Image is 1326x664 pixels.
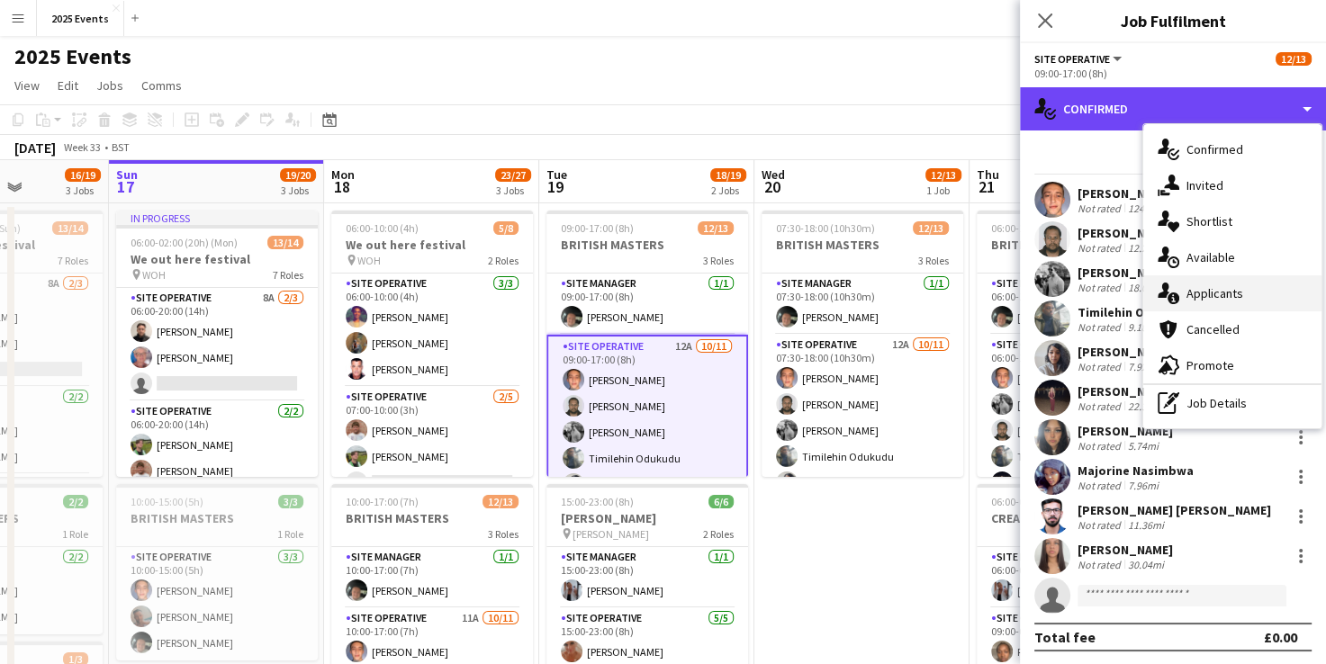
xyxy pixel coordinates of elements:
[273,268,303,282] span: 7 Roles
[546,510,748,526] h3: [PERSON_NAME]
[1143,167,1321,203] div: Invited
[1143,131,1321,167] div: Confirmed
[1020,87,1326,130] div: Confirmed
[488,527,519,541] span: 3 Roles
[495,168,531,182] span: 23/27
[59,140,104,154] span: Week 33
[1143,311,1321,347] div: Cancelled
[496,184,530,197] div: 3 Jobs
[141,77,182,94] span: Comms
[991,221,1069,235] span: 06:00-17:00 (11h)
[277,527,303,541] span: 1 Role
[1078,185,1173,202] div: [PERSON_NAME]
[116,211,318,477] div: In progress06:00-02:00 (20h) (Mon)13/14We out here festival WOH7 RolesSite Operative8A2/306:00-20...
[58,77,78,94] span: Edit
[331,237,533,253] h3: We out here festival
[703,527,734,541] span: 2 Roles
[776,221,875,235] span: 07:30-18:00 (10h30m)
[1078,439,1124,453] div: Not rated
[561,495,634,508] span: 15:00-23:00 (8h)
[561,221,634,235] span: 09:00-17:00 (8h)
[331,510,533,526] h3: BRITISH MASTERS
[1124,281,1168,294] div: 18.03mi
[112,140,130,154] div: BST
[131,495,203,508] span: 10:00-15:00 (5h)
[278,495,303,508] span: 3/3
[14,139,56,157] div: [DATE]
[62,527,88,541] span: 1 Role
[116,166,138,183] span: Sun
[546,274,748,335] app-card-role: Site Manager1/109:00-17:00 (8h)[PERSON_NAME]
[1078,462,1194,479] div: Majorine Nasimbwa
[63,495,88,508] span: 2/2
[52,221,88,235] span: 13/14
[1124,479,1162,492] div: 7.96mi
[1143,203,1321,239] div: Shortlist
[50,74,86,97] a: Edit
[493,221,519,235] span: 5/8
[573,527,649,541] span: [PERSON_NAME]
[1078,558,1124,571] div: Not rated
[1124,241,1168,255] div: 12.24mi
[546,237,748,253] h3: BRITISH MASTERS
[14,77,40,94] span: View
[281,184,315,197] div: 3 Jobs
[65,168,101,182] span: 16/19
[977,510,1178,526] h3: CREAMFIELDS FESTIVAL
[977,547,1178,608] app-card-role: Site Manager1/106:00-00:00 (18h)[PERSON_NAME]
[1078,344,1173,360] div: [PERSON_NAME]
[1078,265,1173,281] div: [PERSON_NAME]
[116,401,318,489] app-card-role: Site Operative2/206:00-20:00 (14h)[PERSON_NAME][PERSON_NAME]
[1124,439,1162,453] div: 5.74mi
[1078,202,1124,215] div: Not rated
[1124,202,1173,215] div: 124.31mi
[116,211,318,225] div: In progress
[546,547,748,608] app-card-role: Site Manager1/115:00-23:00 (8h)[PERSON_NAME]
[331,387,533,552] app-card-role: Site Operative2/507:00-10:00 (3h)[PERSON_NAME][PERSON_NAME]
[1143,239,1321,275] div: Available
[116,251,318,267] h3: We out here festival
[1020,9,1326,32] h3: Job Fulfilment
[977,237,1178,253] h3: BRITISH MASTERS
[977,274,1178,335] app-card-role: Site Manager1/106:00-17:00 (11h)[PERSON_NAME]
[331,547,533,608] app-card-role: Site Manager1/110:00-17:00 (7h)[PERSON_NAME]
[991,495,1090,508] span: 06:00-00:00 (18h) (Fri)
[1078,225,1173,241] div: [PERSON_NAME]
[762,211,963,477] div: 07:30-18:00 (10h30m)12/13BRITISH MASTERS3 RolesSite Manager1/107:30-18:00 (10h30m)[PERSON_NAME]Si...
[913,221,949,235] span: 12/13
[96,77,123,94] span: Jobs
[918,254,949,267] span: 3 Roles
[762,274,963,335] app-card-role: Site Manager1/107:30-18:00 (10h30m)[PERSON_NAME]
[7,74,47,97] a: View
[267,236,303,249] span: 13/14
[116,510,318,526] h3: BRITISH MASTERS
[546,211,748,477] div: 09:00-17:00 (8h)12/13BRITISH MASTERS3 RolesSite Manager1/109:00-17:00 (8h)[PERSON_NAME]Site Opera...
[357,254,381,267] span: WOH
[483,495,519,508] span: 12/13
[346,495,419,508] span: 10:00-17:00 (7h)
[116,484,318,660] app-job-card: 10:00-15:00 (5h)3/3BRITISH MASTERS1 RoleSite Operative3/310:00-15:00 (5h)[PERSON_NAME][PERSON_NAM...
[1078,304,1189,320] div: Timilehin Odukudu
[1124,518,1168,532] div: 11.36mi
[1078,320,1124,334] div: Not rated
[37,1,124,36] button: 2025 Events
[142,268,166,282] span: WOH
[762,237,963,253] h3: BRITISH MASTERS
[1078,502,1271,518] div: [PERSON_NAME] [PERSON_NAME]
[1124,320,1162,334] div: 9.18mi
[1078,399,1124,413] div: Not rated
[1078,542,1173,558] div: [PERSON_NAME]
[14,43,131,70] h1: 2025 Events
[977,166,999,183] span: Thu
[58,254,88,267] span: 7 Roles
[974,176,999,197] span: 21
[1143,385,1321,421] div: Job Details
[1276,52,1312,66] span: 12/13
[1078,383,1173,399] div: [PERSON_NAME]
[1034,67,1312,80] div: 09:00-17:00 (8h)
[1034,52,1124,66] button: Site Operative
[1078,518,1124,532] div: Not rated
[331,211,533,477] div: 06:00-10:00 (4h)5/8We out here festival WOH2 RolesSite Operative3/306:00-10:00 (4h)[PERSON_NAME][...
[1124,399,1168,413] div: 22.39mi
